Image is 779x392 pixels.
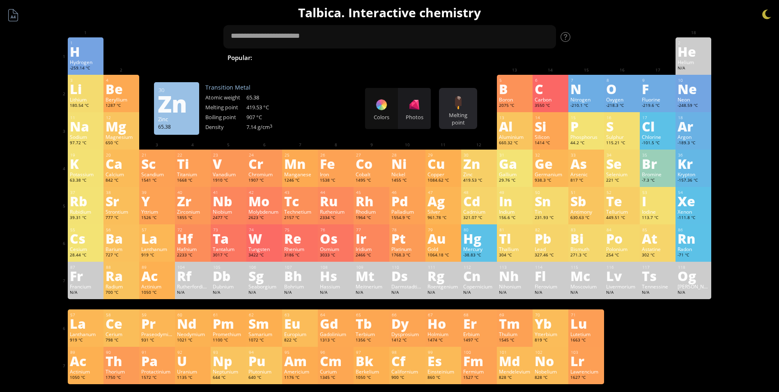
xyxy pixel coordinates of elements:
div: Copper [427,171,459,178]
div: 22 [177,152,209,158]
div: Transition Metal [205,83,287,91]
div: Indium [499,208,531,215]
div: Pt [391,232,423,245]
div: Xe [678,194,709,208]
div: Strontium [106,208,137,215]
div: S [606,120,638,133]
div: 86 [678,227,709,233]
div: 47 [428,190,459,195]
div: Li [70,82,101,95]
div: Argon [678,134,709,140]
div: Sb [570,194,602,208]
div: Mercury [463,246,495,252]
span: HCl [404,53,425,62]
div: Platinum [391,246,423,252]
div: -219.6 °C [642,103,673,109]
div: La [141,232,173,245]
div: 32 [535,152,566,158]
div: 1541 °C [141,178,173,184]
div: Technetium [284,208,316,215]
div: Gold [427,246,459,252]
div: 82 [535,227,566,233]
div: Sr [106,194,137,208]
div: Gallium [499,171,531,178]
div: Titanium [177,171,209,178]
div: 1910 °C [213,178,244,184]
div: 1495 °C [356,178,387,184]
sub: 2 [356,58,358,63]
div: 29.76 °C [499,178,531,184]
div: 20 [106,152,137,158]
div: 75 [285,227,316,233]
div: -218.3 °C [606,103,638,109]
div: 1538 °C [320,178,352,184]
div: Zn [158,97,195,110]
div: -157.36 °C [678,178,709,184]
div: 42 [249,190,280,195]
span: [MEDICAL_DATA] [521,53,581,62]
sub: 2 [437,58,440,63]
div: Ni [391,157,423,170]
div: 4 [106,78,137,83]
div: Kr [678,157,709,170]
div: Ga [499,157,531,170]
div: 1287 °C [106,103,137,109]
div: Nickel [391,171,423,178]
div: 11 [70,115,101,120]
div: Fe [320,157,352,170]
div: 419.53 °C [246,104,287,111]
div: Bromine [642,171,673,178]
div: Cl [642,120,673,133]
div: 938.3 °C [535,178,566,184]
div: Sodium [70,134,101,140]
div: 449.51 °C [606,215,638,221]
div: Carbon [535,96,566,103]
div: 72 [177,227,209,233]
div: Sulphur [606,134,638,140]
sub: 2 [382,58,384,63]
sup: 3 [270,123,272,129]
div: 41 [213,190,244,195]
div: -7.3 °C [642,178,673,184]
div: 52 [607,190,638,195]
div: Ti [177,157,209,170]
div: N/A [678,65,709,72]
div: 9 [642,78,673,83]
div: 50 [535,190,566,195]
div: -111.8 °C [678,215,709,221]
div: Cesium [70,246,101,252]
div: Iodine [642,208,673,215]
div: Mg [106,120,137,133]
div: Ag [427,194,459,208]
div: Silver [427,208,459,215]
div: Hf [177,232,209,245]
div: 907 °C [246,113,287,121]
div: 79 [428,227,459,233]
div: Chromium [248,171,280,178]
div: 38 [106,190,137,195]
div: Lead [535,246,566,252]
div: 45 [356,190,387,195]
div: Beryllium [106,96,137,103]
div: F [642,82,673,95]
div: C [535,82,566,95]
div: Radon [678,246,709,252]
div: Potassium [70,171,101,178]
div: Ba [106,232,137,245]
div: Sn [535,194,566,208]
div: Cobalt [356,171,387,178]
div: Hydrogen [70,59,101,65]
div: 35 [642,152,673,158]
div: 3550 °C [535,103,566,109]
div: Tl [499,232,531,245]
div: Si [535,120,566,133]
div: 78 [392,227,423,233]
div: Zn [463,157,495,170]
div: -248.59 °C [678,103,709,109]
div: Cd [463,194,495,208]
div: 39 [142,190,173,195]
div: At [642,232,673,245]
div: Co [356,157,387,170]
div: Cr [248,157,280,170]
div: 1414 °C [535,140,566,147]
